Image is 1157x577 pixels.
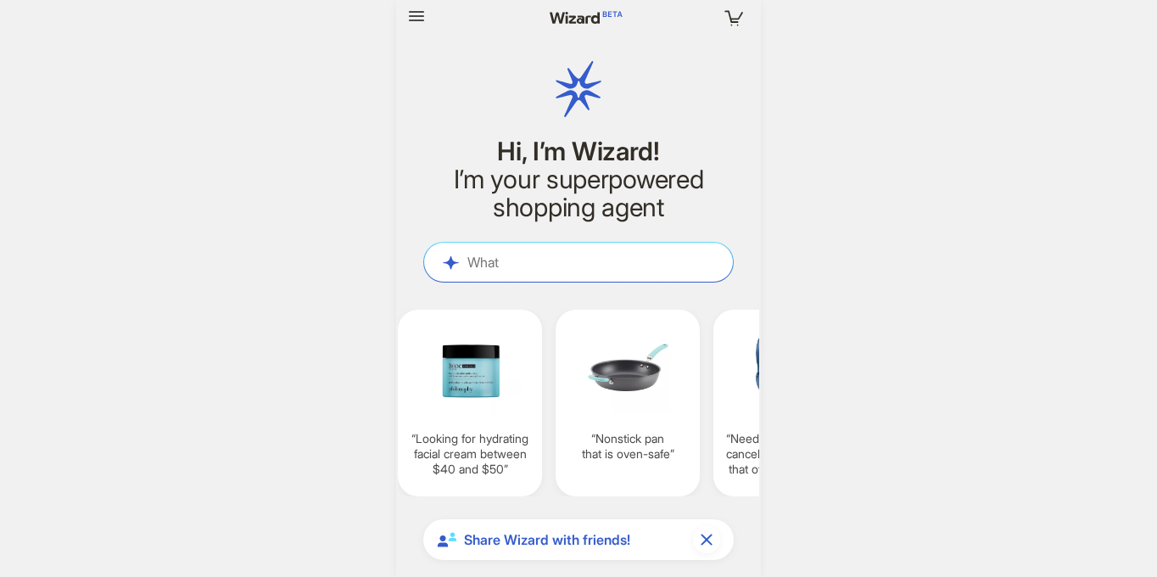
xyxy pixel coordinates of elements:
div: Need over-ear noise-canceling headphones that offer great sound quality and comfort for long use [713,310,858,496]
div: Share Wizard with friends! [423,519,734,560]
span: Share Wizard with friends! [464,531,686,549]
h1: Hi, I’m Wizard! [423,137,734,165]
div: Looking for hydrating facial cream between $40 and $50 [398,310,542,496]
img: Looking%20for%20hydrating%20facial%20cream%20between%2040%20and%2050-cd94efd8.png [405,320,535,417]
div: Nonstick pan that is oven-safe [556,310,700,496]
h2: I’m your superpowered shopping agent [423,165,734,221]
q: Need over-ear noise-canceling headphones that offer great sound quality and comfort for long use [720,431,851,478]
q: Nonstick pan that is oven-safe [562,431,693,462]
img: Need%20over-ear%20noise-canceling%20headphones%20that%20offer%20great%20sound%20quality%20and%20c... [720,320,851,417]
q: Looking for hydrating facial cream between $40 and $50 [405,431,535,478]
img: Nonstick%20pan%20that%20is%20ovensafe-91bcac04.png [562,320,693,417]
